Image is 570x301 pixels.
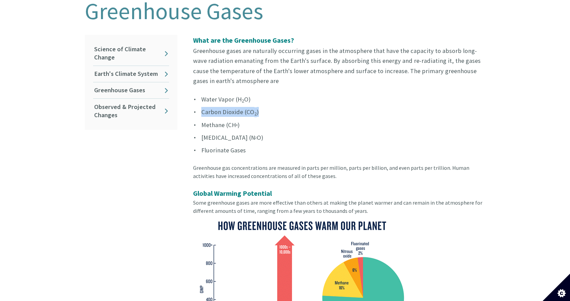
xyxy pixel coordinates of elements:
sub: 2 [242,98,244,104]
a: Earth's Climate System [93,66,169,82]
button: Set cookie preferences [543,274,570,301]
span: Some greenhouse gases are more effective than others at making the planet warmer and can remain i... [193,199,482,214]
strong: What are the Greenhouse Gases? [193,36,294,44]
div: Greenhouse gas concentrations are measured in parts per million, parts per billion, and even part... [193,164,485,188]
a: Observed & Projected Changes [93,99,169,123]
li: Carbon Dioxide (CO ) [193,107,485,117]
sup: 2 [255,136,257,140]
p: Greenhouse gases are naturally occurring gases in the atmosphere that have the capacity to absorb... [193,35,485,86]
sup: 4 [236,123,238,127]
a: Science of Climate Change [93,41,169,66]
li: Methane (CH ) [193,120,485,130]
a: Greenhouse Gases [93,82,169,98]
li: [MEDICAL_DATA] (N O) [193,133,485,142]
strong: Global Warming Potential [193,189,272,197]
li: Water Vapor (H O) [193,94,485,104]
sub: 2 [254,111,257,117]
li: Fluorinate Gases [193,145,485,155]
